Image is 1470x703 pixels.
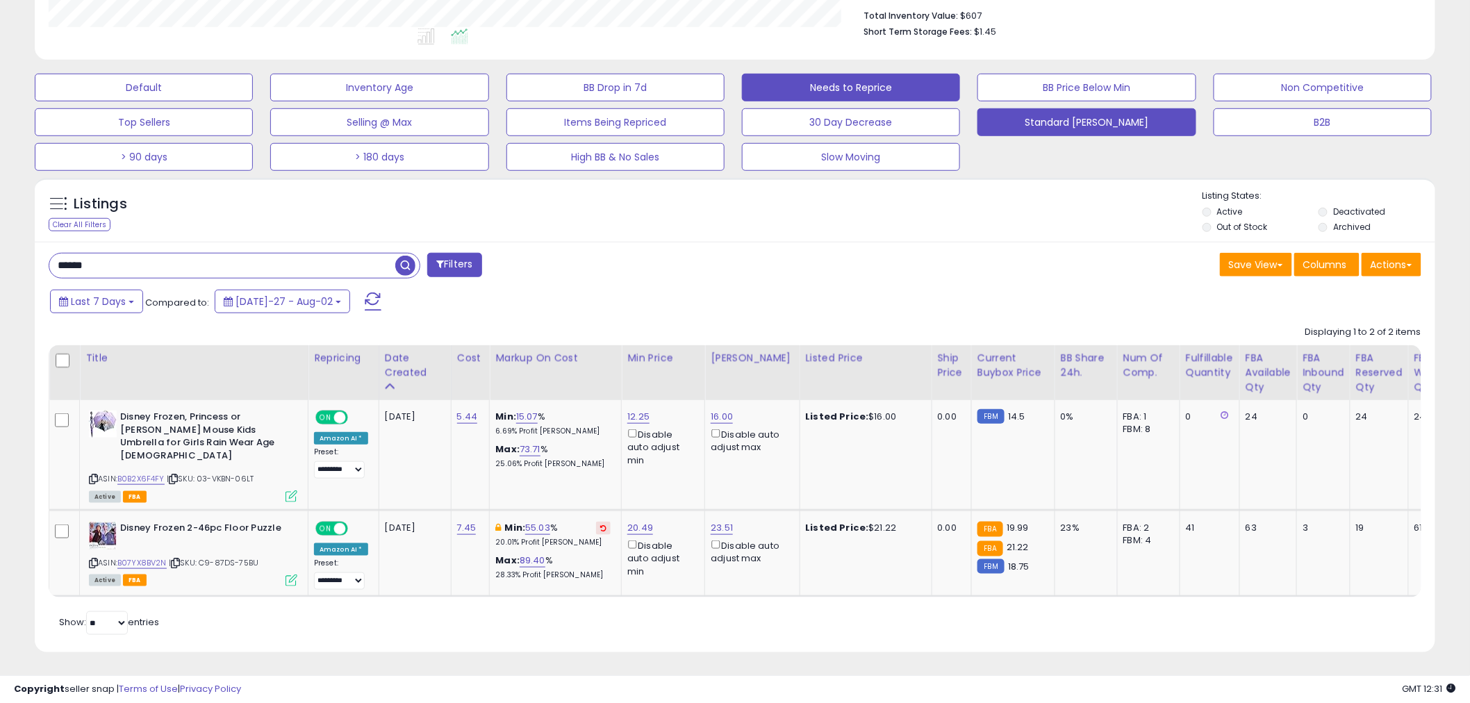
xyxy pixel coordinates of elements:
[1186,411,1229,423] div: 0
[1356,411,1398,423] div: 24
[505,521,526,534] b: Min:
[59,615,159,629] span: Show: entries
[977,522,1003,537] small: FBA
[123,491,147,503] span: FBA
[270,74,488,101] button: Inventory Age
[1303,351,1344,395] div: FBA inbound Qty
[938,351,966,380] div: Ship Price
[977,108,1196,136] button: Standard [PERSON_NAME]
[1414,522,1467,534] div: 61
[89,411,297,501] div: ASIN:
[1333,206,1385,217] label: Deactivated
[120,522,289,538] b: Disney Frozen 2-46pc Floor Puzzle
[506,143,725,171] button: High BB & No Sales
[314,543,368,556] div: Amazon AI *
[1007,521,1029,534] span: 19.99
[270,143,488,171] button: > 180 days
[314,432,368,445] div: Amazon AI *
[711,538,788,565] div: Disable auto adjust max
[806,411,921,423] div: $16.00
[974,25,996,38] span: $1.45
[120,411,289,465] b: Disney Frozen, Princess or [PERSON_NAME] Mouse Kids Umbrella for Girls Rain Wear Age [DEMOGRAPHIC...
[490,345,622,400] th: The percentage added to the cost of goods (COGS) that forms the calculator for Min & Max prices.
[1186,522,1229,534] div: 41
[1123,351,1174,380] div: Num of Comp.
[495,554,520,567] b: Max:
[74,195,127,214] h5: Listings
[270,108,488,136] button: Selling @ Max
[1008,410,1025,423] span: 14.5
[1123,411,1169,423] div: FBA: 1
[117,557,167,569] a: B07YX8BV2N
[169,557,258,568] span: | SKU: C9-87DS-75BU
[516,410,538,424] a: 15.07
[627,410,650,424] a: 12.25
[215,290,350,313] button: [DATE]-27 - Aug-02
[627,538,694,578] div: Disable auto adjust min
[89,411,117,438] img: 41ajmckyp+L._SL40_.jpg
[1414,411,1467,423] div: 24
[1007,540,1029,554] span: 21.22
[506,74,725,101] button: BB Drop in 7d
[14,682,65,695] strong: Copyright
[864,10,958,22] b: Total Inventory Value:
[89,574,121,586] span: All listings currently available for purchase on Amazon
[1217,206,1243,217] label: Active
[495,538,611,547] p: 20.01% Profit [PERSON_NAME]
[427,253,481,277] button: Filters
[495,410,516,423] b: Min:
[50,290,143,313] button: Last 7 Days
[1305,326,1421,339] div: Displaying 1 to 2 of 2 items
[119,682,178,695] a: Terms of Use
[35,74,253,101] button: Default
[627,351,699,365] div: Min Price
[346,523,368,535] span: OFF
[314,559,368,590] div: Preset:
[864,26,972,38] b: Short Term Storage Fees:
[495,351,616,365] div: Markup on Cost
[1403,682,1456,695] span: 2025-08-10 12:31 GMT
[1061,411,1107,423] div: 0%
[1294,253,1360,276] button: Columns
[1123,522,1169,534] div: FBA: 2
[167,473,254,484] span: | SKU: 03-VKBN-06LT
[1203,190,1435,203] p: Listing States:
[1303,411,1339,423] div: 0
[977,351,1049,380] div: Current Buybox Price
[1186,351,1234,380] div: Fulfillable Quantity
[1333,221,1371,233] label: Archived
[457,521,477,535] a: 7.45
[938,522,961,534] div: 0.00
[346,412,368,424] span: OFF
[385,411,440,423] div: [DATE]
[145,296,209,309] span: Compared to:
[89,522,117,549] img: 51bWiiYJBCL._SL40_.jpg
[89,491,121,503] span: All listings currently available for purchase on Amazon
[742,143,960,171] button: Slow Moving
[711,410,733,424] a: 16.00
[1220,253,1292,276] button: Save View
[495,459,611,469] p: 25.06% Profit [PERSON_NAME]
[806,410,869,423] b: Listed Price:
[317,412,334,424] span: ON
[457,410,478,424] a: 5.44
[1123,534,1169,547] div: FBM: 4
[117,473,165,485] a: B0B2X6F4FY
[977,409,1005,424] small: FBM
[85,351,302,365] div: Title
[977,559,1005,574] small: FBM
[317,523,334,535] span: ON
[711,351,793,365] div: [PERSON_NAME]
[1061,351,1112,380] div: BB Share 24h.
[525,521,550,535] a: 55.03
[1008,560,1030,573] span: 18.75
[1123,423,1169,436] div: FBM: 8
[1356,522,1398,534] div: 19
[89,522,297,585] div: ASIN:
[627,521,653,535] a: 20.49
[457,351,484,365] div: Cost
[495,554,611,580] div: %
[806,351,926,365] div: Listed Price
[806,522,921,534] div: $21.22
[520,443,540,456] a: 73.71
